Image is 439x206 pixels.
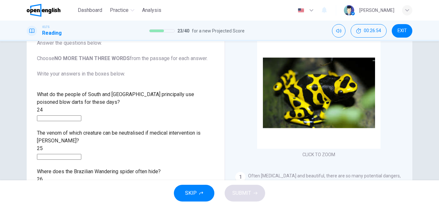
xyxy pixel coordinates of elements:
[344,5,354,15] img: Profile picture
[37,107,43,113] span: 24
[37,91,194,105] span: What do the people of South and [GEOGRAPHIC_DATA] principally use poisoned blow darts for these d...
[37,39,214,78] span: Answer the questions below. Choose from the passage for each answer. Write your answers in the bo...
[42,29,62,37] h1: Reading
[78,6,102,14] span: Dashboard
[351,24,387,38] button: 00:26:54
[177,27,189,35] span: 23 / 40
[139,4,164,16] button: Analysis
[351,24,387,38] div: Hide
[37,145,43,151] span: 25
[75,4,105,16] button: Dashboard
[37,176,43,182] span: 26
[235,172,246,182] div: 1
[42,25,49,29] span: IELTS
[174,185,214,202] button: SKIP
[27,4,60,17] img: OpenEnglish logo
[37,130,201,144] span: The venom of which creature can be neutralised if medical intervention is [PERSON_NAME]?
[54,55,130,61] b: NO MORE THAN THREE WORDS
[359,6,394,14] div: [PERSON_NAME]
[107,4,137,16] button: Practice
[392,24,412,38] button: EXIT
[192,27,245,35] span: for a new Projected Score
[142,6,161,14] span: Analysis
[332,24,345,38] div: Mute
[185,189,197,198] span: SKIP
[27,4,75,17] a: OpenEnglish logo
[110,6,129,14] span: Practice
[37,168,161,175] span: Where does the Brazilian Wandering spider often hide?
[364,28,381,33] span: 00:26:54
[398,28,407,33] span: EXIT
[297,8,305,13] img: en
